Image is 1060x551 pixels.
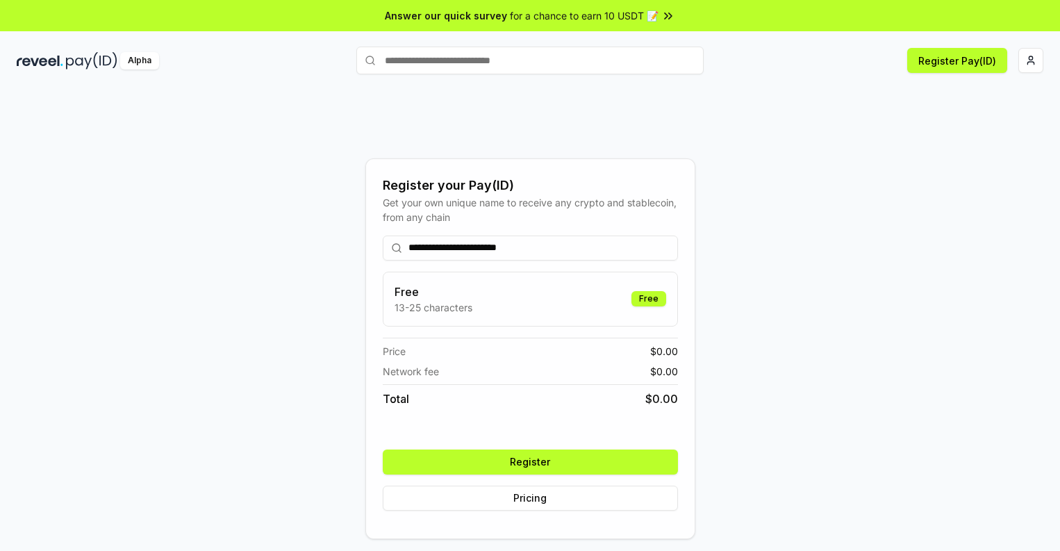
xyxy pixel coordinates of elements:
[395,283,472,300] h3: Free
[383,364,439,379] span: Network fee
[385,8,507,23] span: Answer our quick survey
[383,176,678,195] div: Register your Pay(ID)
[650,344,678,359] span: $ 0.00
[645,390,678,407] span: $ 0.00
[907,48,1007,73] button: Register Pay(ID)
[383,450,678,475] button: Register
[120,52,159,69] div: Alpha
[650,364,678,379] span: $ 0.00
[383,390,409,407] span: Total
[383,344,406,359] span: Price
[383,195,678,224] div: Get your own unique name to receive any crypto and stablecoin, from any chain
[17,52,63,69] img: reveel_dark
[510,8,659,23] span: for a chance to earn 10 USDT 📝
[383,486,678,511] button: Pricing
[66,52,117,69] img: pay_id
[631,291,666,306] div: Free
[395,300,472,315] p: 13-25 characters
